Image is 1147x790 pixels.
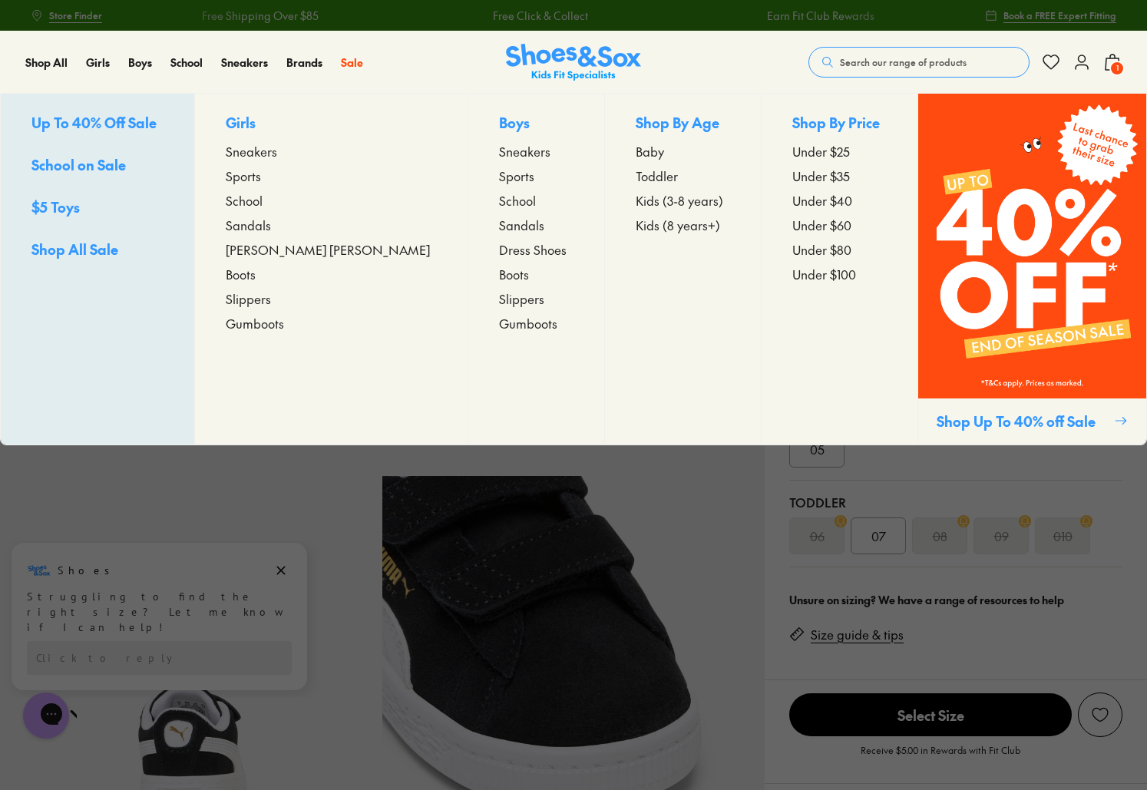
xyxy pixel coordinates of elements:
span: [PERSON_NAME] [PERSON_NAME] [226,240,430,259]
a: Boys [128,55,152,71]
span: Sports [226,167,261,185]
a: Under $100 [792,265,887,283]
a: School [170,55,203,71]
a: Free Shipping Over $85 [126,8,243,24]
span: Brands [286,55,322,70]
span: Store Finder [49,8,102,22]
a: [PERSON_NAME] [PERSON_NAME] [226,240,437,259]
span: Boots [499,265,529,283]
span: Boys [128,55,152,70]
span: Girls [86,55,110,70]
a: Dress Shoes [499,240,573,259]
a: Shop Up To 40% off Sale [917,94,1146,445]
span: School [499,191,536,210]
a: Gumboots [226,314,437,332]
s: 010 [1053,527,1073,545]
s: 08 [933,527,947,545]
span: Sneakers [221,55,268,70]
a: Kids (8 years+) [636,216,730,234]
p: Boys [499,112,573,136]
span: Shop All [25,55,68,70]
span: Sandals [226,216,271,234]
a: Under $80 [792,240,887,259]
span: Under $100 [792,265,856,283]
p: Shop By Age [636,112,730,136]
span: Sneakers [499,142,550,160]
span: School on Sale [31,155,126,174]
a: Free Click & Collect [417,8,512,24]
a: Sports [499,167,573,185]
a: School [226,191,437,210]
span: Sandals [499,216,544,234]
a: Slippers [499,289,573,308]
span: 05 [810,440,825,458]
span: Under $80 [792,240,851,259]
a: $5 Toys [31,197,164,220]
a: Sandals [499,216,573,234]
a: Sneakers [221,55,268,71]
span: Sneakers [226,142,277,160]
a: Sandals [226,216,437,234]
span: School [170,55,203,70]
p: Shop By Price [792,112,887,136]
span: Gumboots [226,314,284,332]
a: Under $60 [792,216,887,234]
img: SNS_Logo_Responsive.svg [506,44,641,81]
a: Sports [226,167,437,185]
a: Boots [499,265,573,283]
span: Dress Shoes [499,240,567,259]
a: Sneakers [499,142,573,160]
span: Shop All Sale [31,240,118,259]
span: Under $40 [792,191,852,210]
p: Receive $5.00 in Rewards with Fit Club [861,743,1020,771]
a: Up To 40% Off Sale [31,112,164,136]
img: SNS_WEBASSETS_GRID_1080x1440_3.png [918,94,1146,398]
span: Sale [341,55,363,70]
a: Shop All Sale [31,239,164,263]
a: Under $25 [792,142,887,160]
a: Under $35 [792,167,887,185]
a: Baby [636,142,730,160]
a: Gumboots [499,314,573,332]
img: Shoes logo [27,18,51,42]
a: Shoes & Sox [506,44,641,81]
div: Reply to the campaigns [27,101,292,134]
button: 1 [1103,45,1122,79]
a: Sale [341,55,363,71]
a: Sneakers [226,142,437,160]
div: Toddler [789,493,1122,511]
a: School on Sale [31,154,164,178]
h3: Shoes [58,22,118,38]
a: Book a FREE Expert Fitting [985,2,1116,29]
s: 06 [810,527,825,545]
iframe: Gorgias live chat messenger [15,687,77,744]
div: Struggling to find the right size? Let me know if I can help! [27,48,292,94]
p: Shop Up To 40% off Sale [937,411,1108,431]
span: Under $25 [792,142,850,160]
span: Under $60 [792,216,851,234]
span: Slippers [226,289,271,308]
span: Search our range of products [840,55,967,69]
span: Toddler [636,167,678,185]
a: Boots [226,265,437,283]
button: Select Size [789,692,1072,737]
button: Search our range of products [808,47,1030,78]
a: Kids (3-8 years) [636,191,730,210]
a: Slippers [226,289,437,308]
span: Gumboots [499,314,557,332]
span: Up To 40% Off Sale [31,113,157,132]
span: Sports [499,167,534,185]
a: Toddler [636,167,730,185]
span: Under $35 [792,167,850,185]
div: Unsure on sizing? We have a range of resources to help [789,592,1122,608]
a: Brands [286,55,322,71]
a: Girls [86,55,110,71]
span: Select Size [789,693,1072,736]
p: Girls [226,112,437,136]
button: Dismiss campaign [270,19,292,41]
span: Slippers [499,289,544,308]
a: School [499,191,573,210]
a: Shop All [25,55,68,71]
span: School [226,191,263,210]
